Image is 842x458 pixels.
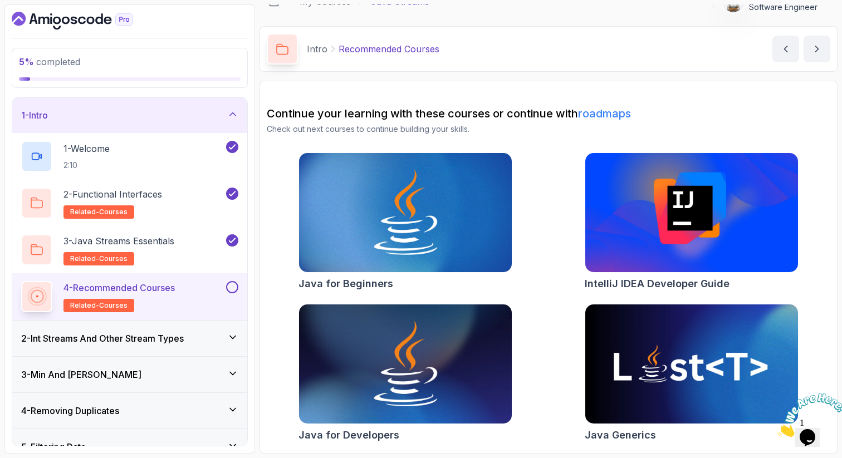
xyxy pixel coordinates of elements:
[21,109,48,122] h3: 1 - Intro
[585,427,656,443] h2: Java Generics
[299,304,512,423] img: Java for Developers card
[21,440,86,454] h3: 5 - Filtering Data
[585,276,730,292] h2: IntelliJ IDEA Developer Guide
[21,188,238,219] button: 2-Functional Interfacesrelated-courses
[749,2,817,13] p: Software Engineer
[585,152,799,292] a: IntelliJ IDEA Developer Guide cardIntelliJ IDEA Developer Guide
[21,404,119,417] h3: 4 - Removing Duplicates
[12,12,159,29] a: Dashboard
[12,357,247,392] button: 3-Min And [PERSON_NAME]
[21,332,184,345] h3: 2 - Int Streams And Other Stream Types
[63,188,162,201] p: 2 - Functional Interfaces
[772,36,799,62] button: previous content
[4,4,9,14] span: 1
[339,42,439,56] p: Recommended Courses
[299,153,512,272] img: Java for Beginners card
[21,234,238,265] button: 3-Java Streams Essentialsrelated-courses
[70,301,128,310] span: related-courses
[267,106,830,121] h2: Continue your learning with these courses or continue with
[298,152,512,292] a: Java for Beginners cardJava for Beginners
[585,153,798,272] img: IntelliJ IDEA Developer Guide card
[21,368,141,381] h3: 3 - Min And [PERSON_NAME]
[63,234,174,248] p: 3 - Java Streams Essentials
[267,124,830,135] p: Check out next courses to continue building your skills.
[70,254,128,263] span: related-courses
[298,427,399,443] h2: Java for Developers
[63,281,175,294] p: 4 - Recommended Courses
[63,142,110,155] p: 1 - Welcome
[585,304,799,443] a: Java Generics cardJava Generics
[804,36,830,62] button: next content
[63,160,110,171] p: 2:10
[21,141,238,172] button: 1-Welcome2:10
[12,97,247,133] button: 1-Intro
[307,42,327,56] p: Intro
[12,321,247,356] button: 2-Int Streams And Other Stream Types
[21,281,238,312] button: 4-Recommended Coursesrelated-courses
[70,208,128,216] span: related-courses
[4,4,74,48] img: Chat attention grabber
[19,56,80,67] span: completed
[298,304,512,443] a: Java for Developers cardJava for Developers
[298,276,393,292] h2: Java for Beginners
[19,56,34,67] span: 5 %
[585,304,798,423] img: Java Generics card
[773,388,842,441] iframe: chat widget
[12,393,247,429] button: 4-Removing Duplicates
[578,107,631,120] a: roadmaps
